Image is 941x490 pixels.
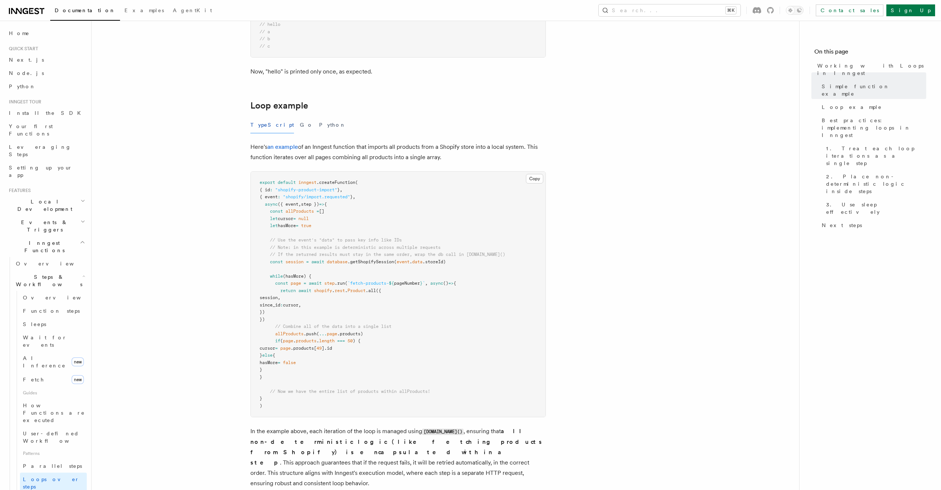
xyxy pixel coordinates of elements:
[822,117,926,139] span: Best practices: implementing loops in Inngest
[425,281,428,286] span: ,
[6,106,87,120] a: Install the SDK
[283,360,296,365] span: false
[20,352,87,372] a: AI Inferencenew
[822,83,926,97] span: Simple function example
[430,281,443,286] span: async
[366,288,376,293] span: .all
[327,259,348,264] span: database
[250,426,546,489] p: In the example above, each iteration of the loop is managed using , ensuring that . This approach...
[260,374,262,380] span: }
[337,338,345,343] span: ===
[270,274,283,279] span: while
[270,259,283,264] span: const
[20,399,87,427] a: How Functions are executed
[280,288,296,293] span: return
[826,201,926,216] span: 3. Use sleep effectively
[20,318,87,331] a: Sleeps
[422,429,463,435] code: [DOMAIN_NAME]()
[275,338,280,343] span: if
[270,187,273,192] span: :
[6,161,87,182] a: Setting up your app
[6,216,87,236] button: Events & Triggers
[23,402,85,423] span: How Functions are executed
[298,202,301,207] span: ,
[316,346,322,351] span: 49
[355,180,358,185] span: (
[260,187,270,192] span: { id
[13,270,87,291] button: Steps & Workflows
[376,288,381,293] span: ({
[322,346,332,351] span: ].id
[270,216,278,221] span: let
[301,223,311,228] span: true
[319,338,335,343] span: length
[293,338,296,343] span: .
[278,360,280,365] span: =
[265,202,278,207] span: async
[298,288,311,293] span: await
[23,377,44,383] span: Fetch
[6,46,38,52] span: Quick start
[319,331,327,336] span: ...
[168,2,216,20] a: AgentKit
[448,281,454,286] span: =>
[786,6,804,15] button: Toggle dark mode
[9,70,44,76] span: Node.js
[9,144,71,157] span: Leveraging Steps
[250,142,546,162] p: Here's of an Inngest function that imports all products from a Shopify store into a local system....
[9,110,85,116] span: Install the SDK
[260,396,262,401] span: }
[20,291,87,304] a: Overview
[348,259,394,264] span: .getShopifySession
[260,346,275,351] span: cursor
[6,219,81,233] span: Events & Triggers
[822,103,882,111] span: Loop example
[389,281,394,286] span: ${
[124,7,164,13] span: Examples
[301,202,319,207] span: step })
[311,259,324,264] span: await
[332,288,335,293] span: .
[410,259,412,264] span: .
[275,281,288,286] span: const
[819,100,926,114] a: Loop example
[6,195,87,216] button: Local Development
[20,331,87,352] a: Wait for events
[886,4,935,16] a: Sign Up
[314,288,332,293] span: shopify
[420,281,422,286] span: }
[23,295,99,301] span: Overview
[278,216,293,221] span: cursor
[304,281,306,286] span: =
[823,198,926,219] a: 3. Use sleep effectively
[275,331,304,336] span: allProducts
[285,259,304,264] span: session
[422,259,446,264] span: .storeId)
[6,66,87,80] a: Node.js
[6,80,87,93] a: Python
[285,209,314,214] span: allProducts
[6,140,87,161] a: Leveraging Steps
[273,353,275,358] span: {
[454,281,456,286] span: {
[348,338,353,343] span: 50
[260,29,270,34] span: // a
[819,219,926,232] a: Next steps
[316,180,355,185] span: .createFunction
[296,223,298,228] span: =
[345,288,348,293] span: .
[250,100,308,111] a: Loop example
[826,145,926,167] span: 1. Treat each loop iterations as a single step
[72,375,84,384] span: new
[23,463,82,469] span: Parallel steps
[823,170,926,198] a: 2. Place non-deterministic logic inside steps
[275,346,278,351] span: =
[260,360,278,365] span: hasMore
[23,308,80,314] span: Function steps
[6,239,80,254] span: Inngest Functions
[9,165,72,178] span: Setting up your app
[397,259,410,264] span: event
[340,187,342,192] span: ,
[345,281,348,286] span: (
[394,259,397,264] span: (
